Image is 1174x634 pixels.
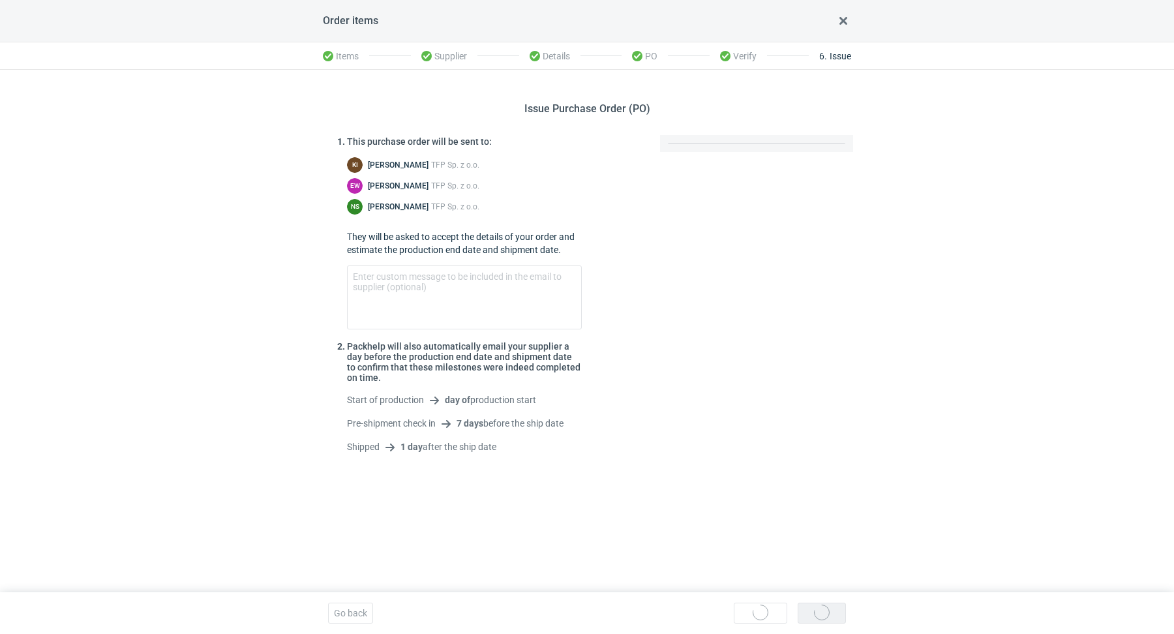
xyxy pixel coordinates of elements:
li: PO [622,43,668,69]
span: Go back [334,609,367,618]
li: Items [323,43,369,69]
li: Issue [809,43,851,69]
span: 6 . [819,51,827,61]
li: Verify [710,43,767,69]
button: Go back [328,603,373,624]
li: Details [519,43,580,69]
li: Supplier [411,43,477,69]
